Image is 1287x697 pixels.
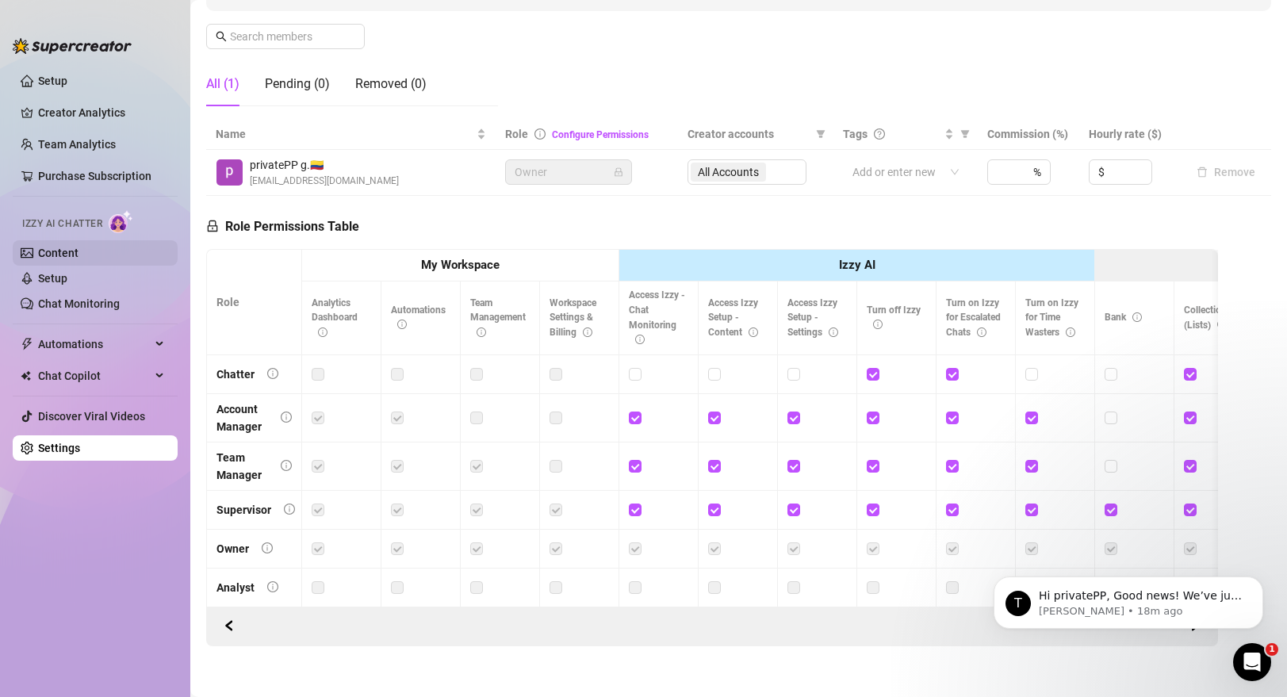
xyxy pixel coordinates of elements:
[635,335,645,344] span: info-circle
[38,272,67,285] a: Setup
[829,327,838,337] span: info-circle
[38,297,120,310] a: Chat Monitoring
[206,217,359,236] h5: Role Permissions Table
[38,442,80,454] a: Settings
[977,327,986,337] span: info-circle
[874,128,885,140] span: question-circle
[688,125,810,143] span: Creator accounts
[391,304,446,331] span: Automations
[216,125,473,143] span: Name
[216,159,243,186] img: privatePP group
[206,75,239,94] div: All (1)
[281,412,292,423] span: info-circle
[873,320,883,329] span: info-circle
[1025,297,1078,339] span: Turn on Izzy for Time Wasters
[1233,643,1271,681] iframe: Intercom live chat
[38,163,165,189] a: Purchase Subscription
[109,210,133,233] img: AI Chatter
[749,327,758,337] span: info-circle
[550,297,596,339] span: Workspace Settings & Billing
[38,331,151,357] span: Automations
[1217,320,1227,329] span: info-circle
[629,289,685,346] span: Access Izzy - Chat Monitoring
[355,75,427,94] div: Removed (0)
[839,258,875,272] strong: Izzy AI
[960,129,970,139] span: filter
[787,297,838,339] span: Access Izzy Setup - Settings
[250,156,399,174] span: privatePP g. 🇨🇴
[216,366,255,383] div: Chatter
[206,220,219,232] span: lock
[224,620,235,631] span: left
[216,31,227,42] span: search
[583,327,592,337] span: info-circle
[813,122,829,146] span: filter
[614,167,623,177] span: lock
[38,410,145,423] a: Discover Viral Videos
[38,100,165,125] a: Creator Analytics
[534,128,546,140] span: info-circle
[1079,119,1181,150] th: Hourly rate ($)
[216,614,242,639] button: Scroll Forward
[265,75,330,94] div: Pending (0)
[284,504,295,515] span: info-circle
[421,258,500,272] strong: My Workspace
[267,368,278,379] span: info-circle
[867,304,921,331] span: Turn off Izzy
[21,370,31,381] img: Chat Copilot
[970,543,1287,654] iframe: Intercom notifications message
[552,129,649,140] a: Configure Permissions
[1105,312,1142,323] span: Bank
[230,28,343,45] input: Search members
[207,250,302,355] th: Role
[38,247,79,259] a: Content
[262,542,273,553] span: info-circle
[1184,304,1231,331] span: Collections (Lists)
[397,320,407,329] span: info-circle
[312,297,358,339] span: Analytics Dashboard
[1066,327,1075,337] span: info-circle
[216,579,255,596] div: Analyst
[470,297,526,339] span: Team Management
[477,327,486,337] span: info-circle
[216,449,268,484] div: Team Manager
[216,400,268,435] div: Account Manager
[38,75,67,87] a: Setup
[206,119,496,150] th: Name
[13,38,132,54] img: logo-BBDzfeDw.svg
[38,363,151,389] span: Chat Copilot
[38,138,116,151] a: Team Analytics
[281,460,292,471] span: info-circle
[216,540,249,557] div: Owner
[708,297,758,339] span: Access Izzy Setup - Content
[505,128,528,140] span: Role
[216,501,271,519] div: Supervisor
[267,581,278,592] span: info-circle
[1190,163,1262,182] button: Remove
[250,174,399,189] span: [EMAIL_ADDRESS][DOMAIN_NAME]
[22,216,102,232] span: Izzy AI Chatter
[318,327,327,337] span: info-circle
[1132,312,1142,322] span: info-circle
[515,160,622,184] span: Owner
[978,119,1079,150] th: Commission (%)
[946,297,1001,339] span: Turn on Izzy for Escalated Chats
[843,125,868,143] span: Tags
[21,338,33,350] span: thunderbolt
[1266,643,1278,656] span: 1
[816,129,825,139] span: filter
[957,122,973,146] span: filter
